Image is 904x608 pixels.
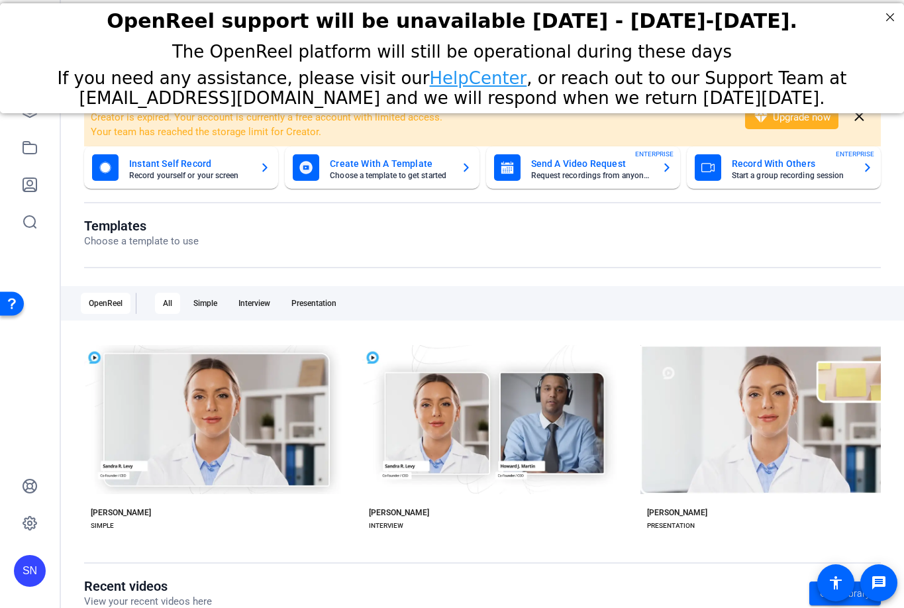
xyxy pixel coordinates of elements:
button: Record With OthersStart a group recording sessionENTERPRISE [687,146,881,189]
mat-card-title: Instant Self Record [129,156,249,172]
h1: Templates [84,218,199,234]
mat-card-subtitle: Record yourself or your screen [129,172,249,179]
span: ENTERPRISE [635,149,674,159]
mat-card-subtitle: Request recordings from anyone, anywhere [531,172,651,179]
div: [PERSON_NAME] [647,507,707,518]
div: Close Step [881,5,899,23]
div: SN [14,555,46,587]
div: Simple [185,293,225,314]
div: [PERSON_NAME] [369,507,429,518]
h1: Recent videos [84,578,212,594]
div: [PERSON_NAME] [91,507,151,518]
mat-card-subtitle: Choose a template to get started [330,172,450,179]
li: Creator is expired. Your account is currently a free account with limited access. [91,110,728,125]
mat-icon: close [851,109,868,125]
span: The OpenReel platform will still be operational during these days [172,38,732,58]
div: Presentation [283,293,344,314]
button: Send A Video RequestRequest recordings from anyone, anywhereENTERPRISE [486,146,680,189]
span: If you need any assistance, please visit our , or reach out to our Support Team at [EMAIL_ADDRESS... [57,65,846,105]
mat-icon: diamond [753,109,769,125]
li: Your team has reached the storage limit for Creator. [91,125,728,140]
div: SIMPLE [91,521,114,531]
div: All [155,293,180,314]
div: OpenReel [81,293,130,314]
button: Instant Self RecordRecord yourself or your screen [84,146,278,189]
a: Go to library [809,582,881,605]
mat-card-title: Send A Video Request [531,156,651,172]
h2: OpenReel support will be unavailable Thursday - Friday, October 16th-17th. [17,6,887,29]
div: Interview [230,293,278,314]
span: ENTERPRISE [836,149,874,159]
mat-card-title: Create With A Template [330,156,450,172]
mat-icon: accessibility [828,575,844,591]
p: Choose a template to use [84,234,199,249]
mat-card-title: Record With Others [732,156,852,172]
button: Upgrade now [745,105,838,129]
mat-icon: message [871,575,887,591]
a: HelpCenter [430,65,527,85]
div: PRESENTATION [647,521,695,531]
mat-card-subtitle: Start a group recording session [732,172,852,179]
div: INTERVIEW [369,521,403,531]
button: Create With A TemplateChoose a template to get started [285,146,479,189]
